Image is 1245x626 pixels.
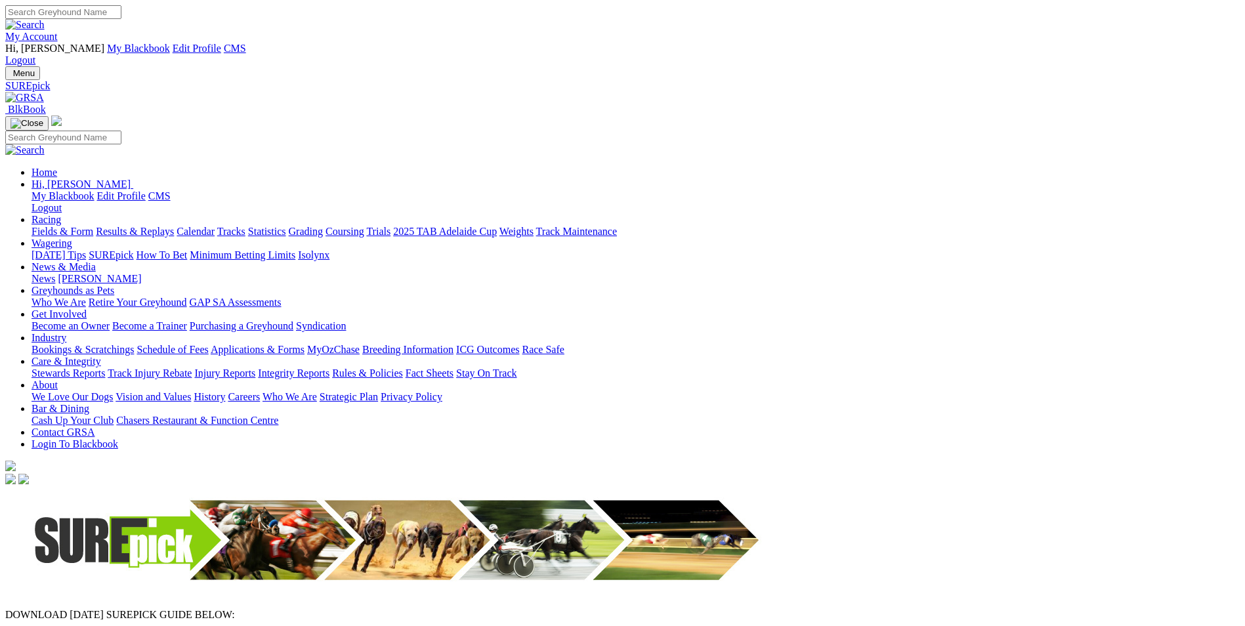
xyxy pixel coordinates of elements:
[32,320,1240,332] div: Get Involved
[296,320,346,331] a: Syndication
[298,249,329,261] a: Isolynx
[177,226,215,237] a: Calendar
[32,403,89,414] a: Bar & Dining
[366,226,390,237] a: Trials
[32,344,1240,356] div: Industry
[112,320,187,331] a: Become a Trainer
[5,5,121,19] input: Search
[137,344,208,355] a: Schedule of Fees
[32,249,1240,261] div: Wagering
[96,226,174,237] a: Results & Replays
[32,285,114,296] a: Greyhounds as Pets
[32,379,58,390] a: About
[5,116,49,131] button: Toggle navigation
[13,68,35,78] span: Menu
[211,344,305,355] a: Applications & Forms
[248,226,286,237] a: Statistics
[190,249,295,261] a: Minimum Betting Limits
[5,461,16,471] img: logo-grsa-white.png
[32,427,95,438] a: Contact GRSA
[522,344,564,355] a: Race Safe
[32,308,87,320] a: Get Involved
[32,367,1240,379] div: Care & Integrity
[5,80,1240,92] a: SUREpick
[190,320,293,331] a: Purchasing a Greyhound
[5,31,58,42] a: My Account
[5,474,16,484] img: facebook.svg
[190,297,282,308] a: GAP SA Assessments
[32,238,72,249] a: Wagering
[107,43,170,54] a: My Blackbook
[381,391,442,402] a: Privacy Policy
[32,391,1240,403] div: About
[32,391,113,402] a: We Love Our Dogs
[224,43,246,54] a: CMS
[32,438,118,449] a: Login To Blackbook
[32,261,96,272] a: News & Media
[5,92,44,104] img: GRSA
[456,344,519,355] a: ICG Outcomes
[5,131,121,144] input: Search
[32,273,55,284] a: News
[5,144,45,156] img: Search
[32,226,93,237] a: Fields & Form
[263,391,317,402] a: Who We Are
[289,226,323,237] a: Grading
[499,226,534,237] a: Weights
[173,43,221,54] a: Edit Profile
[51,115,62,126] img: logo-grsa-white.png
[456,367,517,379] a: Stay On Track
[228,391,260,402] a: Careers
[326,226,364,237] a: Coursing
[5,43,104,54] span: Hi, [PERSON_NAME]
[116,391,191,402] a: Vision and Values
[32,190,1240,214] div: Hi, [PERSON_NAME]
[32,297,1240,308] div: Greyhounds as Pets
[5,54,35,66] a: Logout
[536,226,617,237] a: Track Maintenance
[32,332,66,343] a: Industry
[97,190,146,201] a: Edit Profile
[32,226,1240,238] div: Racing
[5,19,45,31] img: Search
[258,367,329,379] a: Integrity Reports
[32,249,86,261] a: [DATE] Tips
[89,297,187,308] a: Retire Your Greyhound
[8,104,46,115] span: BlkBook
[32,202,62,213] a: Logout
[32,178,131,190] span: Hi, [PERSON_NAME]
[32,344,134,355] a: Bookings & Scratchings
[32,367,105,379] a: Stewards Reports
[32,415,1240,427] div: Bar & Dining
[406,367,454,379] a: Fact Sheets
[32,167,57,178] a: Home
[5,66,40,80] button: Toggle navigation
[108,367,192,379] a: Track Injury Rebate
[137,249,188,261] a: How To Bet
[11,118,43,129] img: Close
[89,249,133,261] a: SUREpick
[307,344,360,355] a: MyOzChase
[32,320,110,331] a: Become an Owner
[18,474,29,484] img: twitter.svg
[32,297,86,308] a: Who We Are
[5,487,793,595] img: Surepick_banner_2.jpg
[32,190,95,201] a: My Blackbook
[32,214,61,225] a: Racing
[58,273,141,284] a: [PERSON_NAME]
[32,273,1240,285] div: News & Media
[32,356,101,367] a: Care & Integrity
[332,367,403,379] a: Rules & Policies
[5,43,1240,66] div: My Account
[5,104,46,115] a: BlkBook
[393,226,497,237] a: 2025 TAB Adelaide Cup
[194,367,255,379] a: Injury Reports
[116,415,278,426] a: Chasers Restaurant & Function Centre
[320,391,378,402] a: Strategic Plan
[32,178,133,190] a: Hi, [PERSON_NAME]
[32,415,114,426] a: Cash Up Your Club
[362,344,454,355] a: Breeding Information
[217,226,245,237] a: Tracks
[148,190,171,201] a: CMS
